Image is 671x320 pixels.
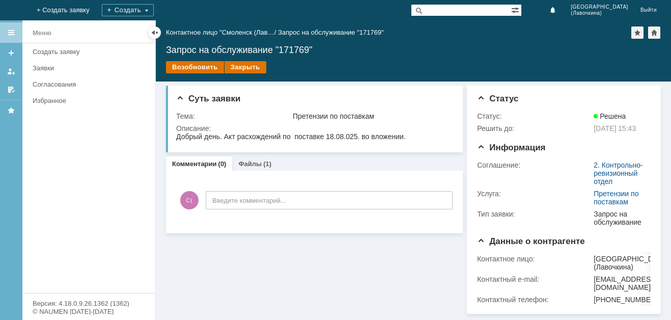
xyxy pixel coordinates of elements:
[477,236,585,246] span: Данные о контрагенте
[477,94,518,103] span: Статус
[176,94,240,103] span: Суть заявки
[594,296,668,304] div: [PHONE_NUMBER]
[33,48,149,56] div: Создать заявку
[477,296,592,304] div: Контактный телефон:
[594,275,668,291] div: [EMAIL_ADDRESS][DOMAIN_NAME]
[33,300,145,307] div: Версия: 4.18.0.9.26.1362 (1362)
[102,4,154,16] div: Создать
[594,161,643,185] a: 2. Контрольно-ревизионный отдел
[477,124,592,132] div: Решить до:
[33,97,137,104] div: Избранное
[3,63,19,79] a: Мои заявки
[166,29,278,36] div: /
[263,160,271,168] div: (1)
[176,112,291,120] div: Тема:
[648,26,660,39] div: Сделать домашней страницей
[33,308,145,315] div: © NAUMEN [DATE]-[DATE]
[293,112,450,120] div: Претензии по поставкам
[571,10,628,16] span: (Лавочкина)
[571,4,628,10] span: [GEOGRAPHIC_DATA]
[594,255,668,271] div: [GEOGRAPHIC_DATA] (Лавочкина)
[278,29,384,36] div: Запрос на обслуживание "171769"
[511,5,521,14] span: Расширенный поиск
[631,26,644,39] div: Добавить в избранное
[176,124,452,132] div: Описание:
[477,161,592,169] div: Соглашение:
[218,160,227,168] div: (0)
[594,190,638,206] a: Претензии по поставкам
[3,45,19,61] a: Создать заявку
[477,190,592,198] div: Услуга:
[477,112,592,120] div: Статус:
[238,160,262,168] a: Файлы
[594,112,626,120] span: Решена
[3,82,19,98] a: Мои согласования
[477,275,592,283] div: Контактный e-mail:
[477,255,592,263] div: Контактное лицо:
[29,44,153,60] a: Создать заявку
[166,45,661,55] div: Запрос на обслуживание "171769"
[33,27,51,39] div: Меню
[477,210,592,218] div: Тип заявки:
[33,64,149,72] div: Заявки
[180,191,199,209] span: С(
[29,76,153,92] a: Согласования
[149,26,161,39] div: Скрыть меню
[477,143,545,152] span: Информация
[29,60,153,76] a: Заявки
[594,210,647,226] div: Запрос на обслуживание
[33,81,149,88] div: Согласования
[166,29,274,36] a: Контактное лицо "Смоленск (Лав…
[594,124,636,132] span: [DATE] 15:43
[172,160,217,168] a: Комментарии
